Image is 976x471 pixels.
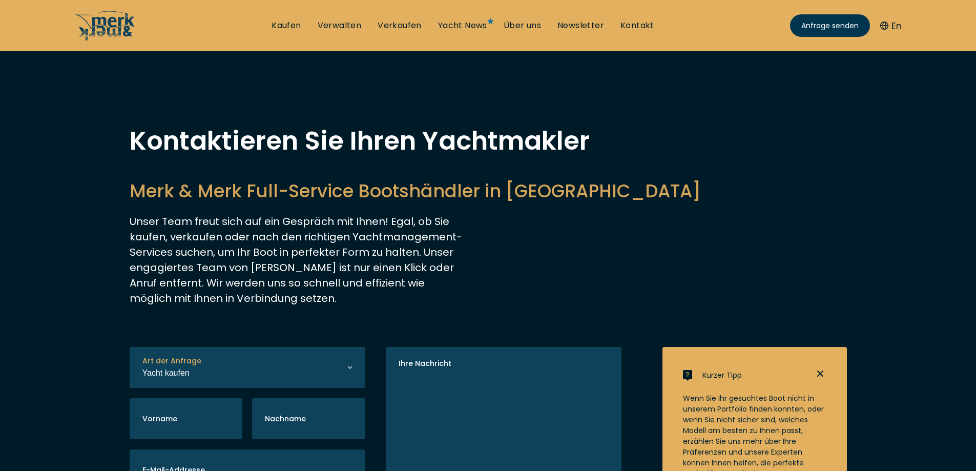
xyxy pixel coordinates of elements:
a: Über uns [504,20,541,31]
label: Ihre Nachricht [399,358,451,369]
label: Vorname [142,414,177,424]
a: Newsletter [557,20,604,31]
span: Anfrage senden [801,21,859,31]
a: Kontakt [620,20,654,31]
button: En [880,19,902,33]
a: Anfrage senden [790,14,870,37]
a: Verwalten [318,20,362,31]
a: Yacht News [438,20,487,31]
h2: Merk & Merk Full-Service Bootshändler in [GEOGRAPHIC_DATA] [130,178,847,203]
a: Kaufen [272,20,301,31]
label: Art der Anfrage [142,356,201,366]
span: Kurzer Tipp [702,370,742,381]
a: Verkaufen [378,20,422,31]
label: Nachname [265,414,306,424]
p: Unser Team freut sich auf ein Gespräch mit Ihnen! Egal, ob Sie kaufen, verkaufen oder nach den ri... [130,214,463,306]
h1: Kontaktieren Sie Ihren Yachtmakler [130,128,847,154]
